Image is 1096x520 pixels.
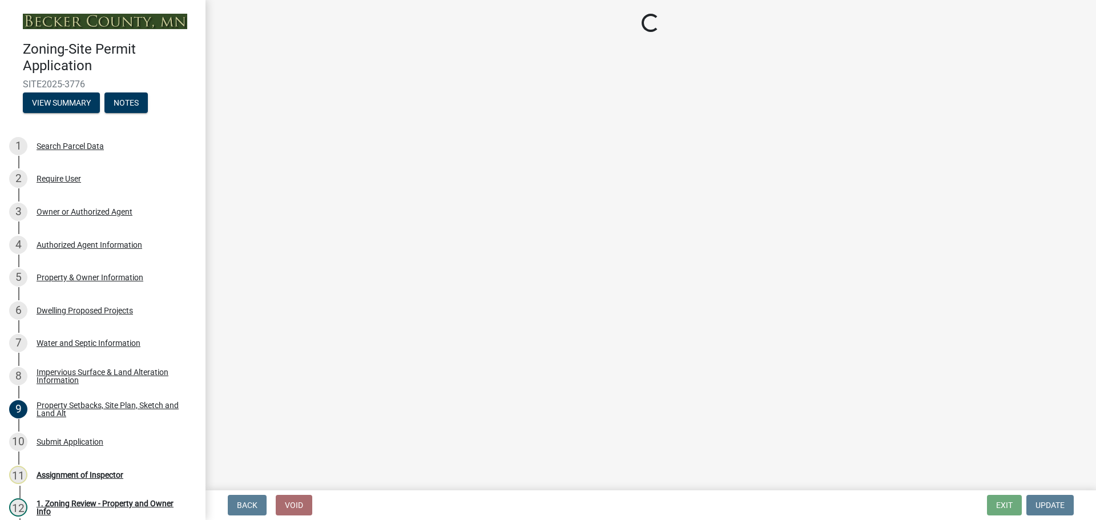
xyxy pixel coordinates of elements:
div: 1. Zoning Review - Property and Owner Info [37,499,187,515]
div: 12 [9,498,27,517]
wm-modal-confirm: Summary [23,99,100,108]
div: Search Parcel Data [37,142,104,150]
wm-modal-confirm: Notes [104,99,148,108]
h4: Zoning-Site Permit Application [23,41,196,74]
span: Back [237,501,257,510]
div: Dwelling Proposed Projects [37,307,133,315]
div: Require User [37,175,81,183]
div: Submit Application [37,438,103,446]
button: Update [1026,495,1074,515]
div: Authorized Agent Information [37,241,142,249]
div: 7 [9,334,27,352]
img: Becker County, Minnesota [23,14,187,29]
div: 8 [9,367,27,385]
div: Property & Owner Information [37,273,143,281]
div: 4 [9,236,27,254]
button: View Summary [23,92,100,113]
div: 11 [9,466,27,484]
button: Notes [104,92,148,113]
span: SITE2025-3776 [23,79,183,90]
button: Void [276,495,312,515]
div: 3 [9,203,27,221]
div: 2 [9,170,27,188]
div: Water and Septic Information [37,339,140,347]
div: Assignment of Inspector [37,471,123,479]
div: 10 [9,433,27,451]
span: Update [1035,501,1065,510]
div: 9 [9,400,27,418]
div: 6 [9,301,27,320]
div: Owner or Authorized Agent [37,208,132,216]
button: Back [228,495,267,515]
div: 1 [9,137,27,155]
button: Exit [987,495,1022,515]
div: 5 [9,268,27,287]
div: Property Setbacks, Site Plan, Sketch and Land Alt [37,401,187,417]
div: Impervious Surface & Land Alteration Information [37,368,187,384]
